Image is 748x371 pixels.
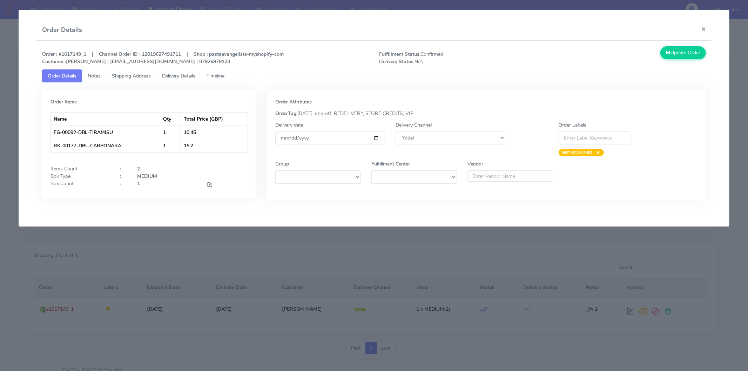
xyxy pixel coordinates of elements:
th: Total Price (GBP) [181,112,248,126]
div: Box Count [45,180,115,189]
strong: 1 [137,180,140,187]
span: Confirmed N/A [374,50,543,65]
input: Enter Label Keywords [559,131,631,144]
label: Vendor [467,160,483,168]
span: Shipping Address [112,73,151,79]
span: Delivery Details [162,73,195,79]
td: 10.45 [181,126,248,139]
td: 15.2 [181,139,248,152]
strong: Customer : [42,58,66,65]
strong: 2 [137,166,140,172]
div: Box Type [45,173,115,180]
td: 1 [160,126,181,139]
strong: Order Items [50,99,77,105]
label: Order Labels [559,121,587,129]
span: × [593,149,600,156]
h4: Order Details [42,25,82,35]
td: RK-00177-DBL-CARBONARA [51,139,160,152]
td: FG-00092-DBL-TIRAMISU [51,126,160,139]
span: Order Details [48,73,76,79]
th: Name [51,112,160,126]
label: Fulfillment Center [371,160,410,168]
ul: Tabs [42,69,706,82]
button: Update Order [660,46,706,59]
div: [DATE], one-off, REDELIVERY, STORE CREDITS, VIP [270,110,703,117]
label: Group [275,160,289,168]
strong: MEDIUM [137,173,157,180]
td: 1 [160,139,181,152]
strong: Order Attributes [275,99,312,105]
strong: Order : #1617149_1 | Channel Order ID : 12019627491711 | Shop : pastaevangelists-myshopify-com [P... [42,51,284,65]
strong: Delivery Status: [379,58,415,65]
strong: OrderTag: [275,110,297,117]
span: Notes [88,73,101,79]
button: Close [696,20,712,38]
div: Items Count [45,165,115,173]
input: Enter Vendor Name [467,170,553,182]
th: Qty [160,112,181,126]
span: Timeline [207,73,224,79]
div: : [115,180,132,189]
label: Delivery Channel [396,121,432,129]
strong: NOT-SCANNED [562,150,593,155]
strong: Fulfillment Status: [379,51,420,58]
label: Delivery date [275,121,303,129]
div: : [115,165,132,173]
div: : [115,173,132,180]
